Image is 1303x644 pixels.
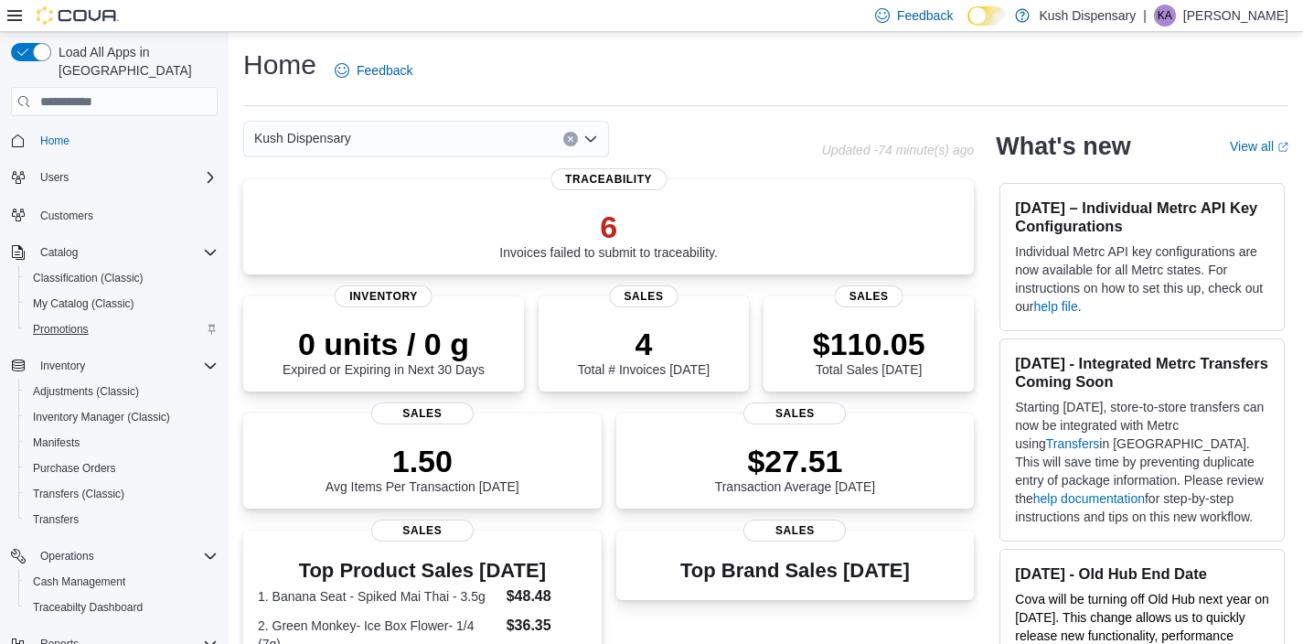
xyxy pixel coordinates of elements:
span: Promotions [33,322,89,337]
a: Traceabilty Dashboard [26,596,150,618]
span: Purchase Orders [33,461,116,476]
a: Home [33,130,77,152]
a: Cash Management [26,571,133,593]
h2: What's new [996,132,1130,161]
a: Manifests [26,432,87,454]
span: Sales [835,285,903,307]
dd: $48.48 [507,585,587,607]
button: Transfers (Classic) [18,481,225,507]
span: Manifests [33,435,80,450]
button: Cash Management [18,569,225,595]
h3: [DATE] - Integrated Metrc Transfers Coming Soon [1015,354,1269,391]
span: Feedback [357,61,412,80]
div: Transaction Average [DATE] [715,443,876,494]
p: Kush Dispensary [1039,5,1136,27]
a: help file [1034,299,1078,314]
span: Home [40,134,69,148]
span: Feedback [897,6,953,25]
p: Starting [DATE], store-to-store transfers can now be integrated with Metrc using in [GEOGRAPHIC_D... [1015,398,1269,526]
span: Customers [40,209,93,223]
span: Dark Mode [967,26,968,27]
input: Dark Mode [967,6,1006,26]
button: Adjustments (Classic) [18,379,225,404]
span: Users [40,170,69,185]
button: Promotions [18,317,225,342]
span: Transfers (Classic) [33,487,124,501]
a: My Catalog (Classic) [26,293,142,315]
span: Sales [371,520,474,542]
button: Traceabilty Dashboard [18,595,225,620]
div: Expired or Expiring in Next 30 Days [283,326,485,377]
span: Sales [743,402,846,424]
span: My Catalog (Classic) [33,296,134,311]
h1: Home [243,47,316,83]
button: Manifests [18,430,225,456]
button: Inventory [33,355,92,377]
img: Cova [37,6,119,25]
span: Traceability [550,168,667,190]
a: Purchase Orders [26,457,123,479]
a: Inventory Manager (Classic) [26,406,177,428]
h3: Top Brand Sales [DATE] [680,560,910,582]
span: Kush Dispensary [254,127,351,149]
button: Operations [4,543,225,569]
span: Purchase Orders [26,457,218,479]
button: Purchase Orders [18,456,225,481]
div: Invoices failed to submit to traceability. [499,209,718,260]
p: Individual Metrc API key configurations are now available for all Metrc states. For instructions ... [1015,242,1269,316]
p: $27.51 [715,443,876,479]
span: Classification (Classic) [33,271,144,285]
span: Manifests [26,432,218,454]
a: Transfers (Classic) [26,483,132,505]
span: Inventory [335,285,433,307]
span: Inventory Manager (Classic) [26,406,218,428]
span: Cash Management [26,571,218,593]
a: Customers [33,205,101,227]
h3: [DATE] - Old Hub End Date [1015,564,1269,583]
dt: 1. Banana Seat - Spiked Mai Thai - 3.5g [258,587,499,606]
a: Promotions [26,318,96,340]
span: Inventory [33,355,218,377]
a: View allExternal link [1230,139,1288,154]
button: Open list of options [583,132,598,146]
span: Catalog [40,245,78,260]
span: Cash Management [33,574,125,589]
svg: External link [1277,142,1288,153]
a: Transfers [26,509,86,531]
span: KA [1158,5,1172,27]
div: Total # Invoices [DATE] [578,326,710,377]
span: Operations [40,549,94,563]
p: 4 [578,326,710,362]
button: Home [4,127,225,154]
p: [PERSON_NAME] [1183,5,1288,27]
a: help documentation [1033,491,1145,506]
button: Inventory [4,353,225,379]
a: Transfers [1046,436,1100,451]
span: My Catalog (Classic) [26,293,218,315]
span: Transfers (Classic) [26,483,218,505]
span: Adjustments (Classic) [26,381,218,402]
span: Classification (Classic) [26,267,218,289]
span: Catalog [33,241,218,263]
span: Users [33,166,218,188]
span: Inventory [40,359,85,373]
span: Load All Apps in [GEOGRAPHIC_DATA] [51,43,218,80]
div: Katy Anderson [1154,5,1176,27]
p: 0 units / 0 g [283,326,485,362]
button: Customers [4,201,225,228]
button: Users [33,166,76,188]
h3: Top Product Sales [DATE] [258,560,587,582]
span: Sales [371,402,474,424]
button: Classification (Classic) [18,265,225,291]
span: Operations [33,545,218,567]
span: Sales [610,285,678,307]
a: Classification (Classic) [26,267,151,289]
p: | [1143,5,1147,27]
span: Promotions [26,318,218,340]
button: Transfers [18,507,225,532]
button: Operations [33,545,101,567]
span: Traceabilty Dashboard [26,596,218,618]
span: Customers [33,203,218,226]
span: Sales [743,520,846,542]
p: 6 [499,209,718,245]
